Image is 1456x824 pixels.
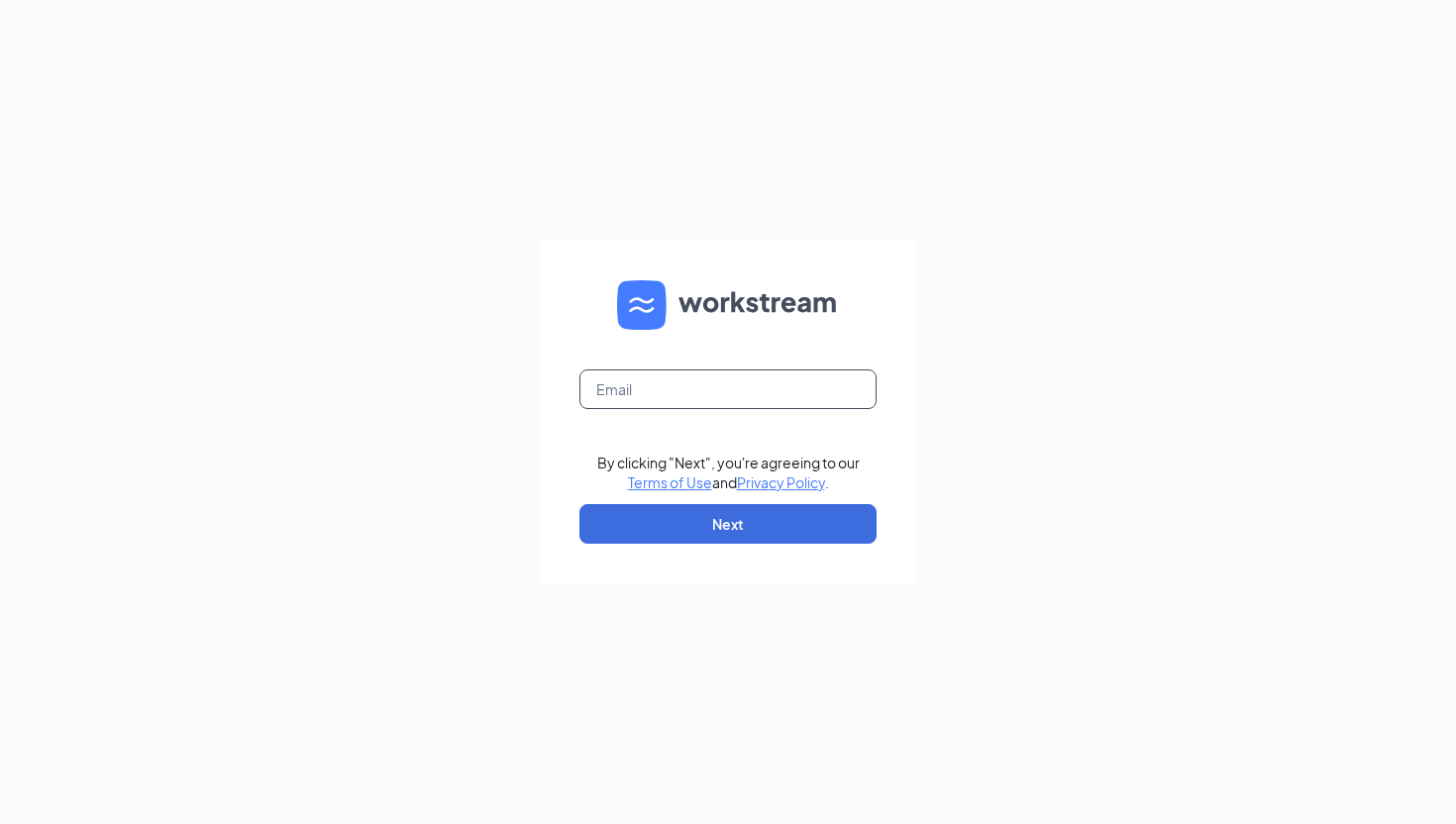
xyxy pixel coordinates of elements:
[579,369,877,409] input: Email
[737,473,825,491] a: Privacy Policy
[617,280,839,330] img: WS logo and Workstream text
[579,504,877,544] button: Next
[597,453,860,492] div: By clicking "Next", you're agreeing to our and .
[628,473,712,491] a: Terms of Use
